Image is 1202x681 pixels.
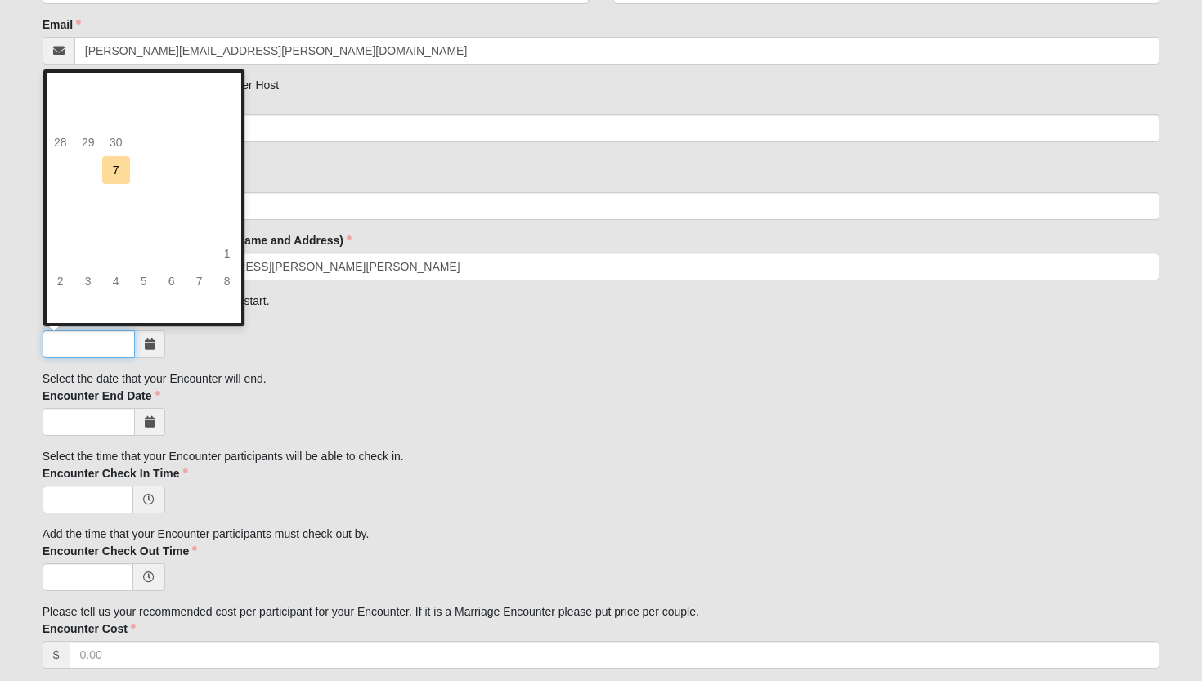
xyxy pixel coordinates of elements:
[186,101,213,128] th: Fr
[213,156,241,184] td: 11
[130,267,158,295] td: 5
[47,73,74,101] th: «
[43,543,197,559] label: Encounter Check Out Time
[213,267,241,295] td: 8
[102,240,130,267] td: 28
[213,73,241,101] th: »
[130,212,158,240] td: 22
[47,156,74,184] td: 5
[74,156,102,184] td: 6
[158,184,186,212] td: 16
[213,101,241,128] th: Sa
[47,128,74,156] td: 28
[130,184,158,212] td: 15
[47,240,74,267] td: 26
[102,267,130,295] td: 4
[158,240,186,267] td: 30
[130,101,158,128] th: We
[74,184,102,212] td: 13
[130,240,158,267] td: 29
[74,73,213,101] th: [DATE]
[43,641,70,669] span: $
[47,101,74,128] th: Su
[43,388,160,404] label: Encounter End Date
[158,212,186,240] td: 23
[186,156,213,184] td: 10
[74,267,102,295] td: 3
[186,184,213,212] td: 17
[213,240,241,267] td: 1
[47,184,74,212] td: 12
[102,184,130,212] td: 14
[43,621,136,637] label: Encounter Cost
[186,128,213,156] td: 3
[102,128,130,156] td: 30
[70,641,1160,669] input: 0.00
[102,101,130,128] th: Tu
[158,156,186,184] td: 9
[186,212,213,240] td: 24
[47,267,74,295] td: 2
[186,267,213,295] td: 7
[130,128,158,156] td: 1
[74,128,102,156] td: 29
[74,101,102,128] th: Mo
[186,240,213,267] td: 31
[47,295,241,323] th: [DATE]
[213,184,241,212] td: 18
[158,267,186,295] td: 6
[158,128,186,156] td: 2
[74,240,102,267] td: 27
[74,212,102,240] td: 20
[102,156,130,184] td: 7
[213,212,241,240] td: 25
[43,465,188,482] label: Encounter Check In Time
[47,212,74,240] td: 19
[213,128,241,156] td: 4
[158,101,186,128] th: Th
[102,212,130,240] td: 21
[130,156,158,184] td: 8
[43,16,81,33] label: Email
